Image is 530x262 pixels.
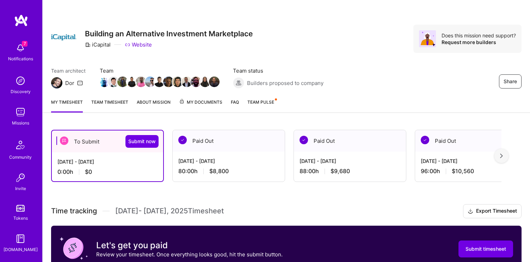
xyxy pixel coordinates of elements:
img: Team Member Avatar [191,77,201,87]
div: Missions [12,119,29,127]
img: Paid Out [178,136,187,144]
div: Notifications [8,55,33,62]
img: Team Member Avatar [154,77,165,87]
a: Team Member Avatar [155,76,164,88]
div: [DATE] - [DATE] [178,157,279,165]
a: My timesheet [51,98,83,112]
img: Team Architect [51,77,62,89]
img: Builders proposed to company [233,77,244,89]
img: logo [14,14,28,27]
div: Dor [65,79,74,87]
div: 0:00 h [57,168,158,176]
div: Paid Out [294,130,406,152]
a: Team Member Avatar [109,76,118,88]
button: Submit timesheet [458,240,513,257]
h3: Building an Alternative Investment Marketplace [85,29,253,38]
div: 80:00 h [178,167,279,175]
img: Team Member Avatar [117,77,128,87]
a: Team Member Avatar [164,76,173,88]
div: 96:00 h [421,167,522,175]
img: right [500,153,503,158]
img: Paid Out [300,136,308,144]
img: teamwork [13,105,27,119]
button: Submit now [125,135,159,148]
div: Invite [15,185,26,192]
img: Team Member Avatar [172,77,183,87]
i: icon Download [468,208,473,215]
a: Team Member Avatar [210,76,219,88]
img: Team Member Avatar [200,77,210,87]
span: Submit timesheet [466,245,506,252]
i: icon CompanyGray [85,42,91,48]
i: icon Mail [77,80,83,86]
img: Community [12,136,29,153]
a: Team Member Avatar [118,76,127,88]
span: Time tracking [51,207,97,215]
span: $9,680 [331,167,350,175]
div: Community [9,153,32,161]
img: Company Logo [51,25,76,50]
button: Export Timesheet [463,204,522,218]
p: Review your timesheet. Once everything looks good, hit the submit button. [96,251,283,258]
div: Discovery [11,88,31,95]
a: Team Pulse [247,98,276,112]
div: [DOMAIN_NAME] [4,246,38,253]
div: Paid Out [415,130,527,152]
img: Team Member Avatar [181,77,192,87]
div: Tokens [13,214,28,222]
div: Request more builders [442,39,516,45]
span: Share [504,78,517,85]
img: tokens [16,205,25,212]
button: Share [499,74,522,89]
div: Does this mission need support? [442,32,516,39]
div: iCapital [85,41,111,48]
img: Team Member Avatar [209,77,220,87]
a: Team Member Avatar [173,76,182,88]
span: [DATE] - [DATE] , 2025 Timesheet [115,207,224,215]
a: Team Member Avatar [100,76,109,88]
a: Team timesheet [91,98,128,112]
a: Team Member Avatar [136,76,146,88]
span: Team status [233,67,323,74]
a: FAQ [231,98,239,112]
img: Invite [13,171,27,185]
span: Submit now [128,138,156,145]
div: 88:00 h [300,167,400,175]
img: discovery [13,74,27,88]
a: About Mission [137,98,171,112]
img: Avatar [419,30,436,47]
div: [DATE] - [DATE] [57,158,158,165]
div: [DATE] - [DATE] [421,157,522,165]
span: Team [100,67,219,74]
img: Paid Out [421,136,429,144]
img: Team Member Avatar [163,77,174,87]
a: Website [125,41,152,48]
img: Team Member Avatar [145,77,155,87]
span: $10,560 [452,167,474,175]
img: guide book [13,232,27,246]
div: To Submit [52,130,163,152]
span: 7 [22,41,27,47]
span: Team architect [51,67,86,74]
span: $8,800 [209,167,229,175]
img: Team Member Avatar [108,77,119,87]
img: Team Member Avatar [136,77,146,87]
a: Team Member Avatar [191,76,201,88]
a: Team Member Avatar [201,76,210,88]
span: $0 [85,168,92,176]
a: Team Member Avatar [182,76,191,88]
img: Team Member Avatar [127,77,137,87]
a: Team Member Avatar [127,76,136,88]
img: bell [13,41,27,55]
span: My Documents [179,98,222,106]
div: Paid Out [173,130,285,152]
a: Team Member Avatar [146,76,155,88]
span: Builders proposed to company [247,79,323,87]
div: [DATE] - [DATE] [300,157,400,165]
h3: Let's get you paid [96,240,283,251]
span: Team Pulse [247,99,274,105]
a: My Documents [179,98,222,112]
img: To Submit [60,136,68,145]
img: Team Member Avatar [99,77,110,87]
